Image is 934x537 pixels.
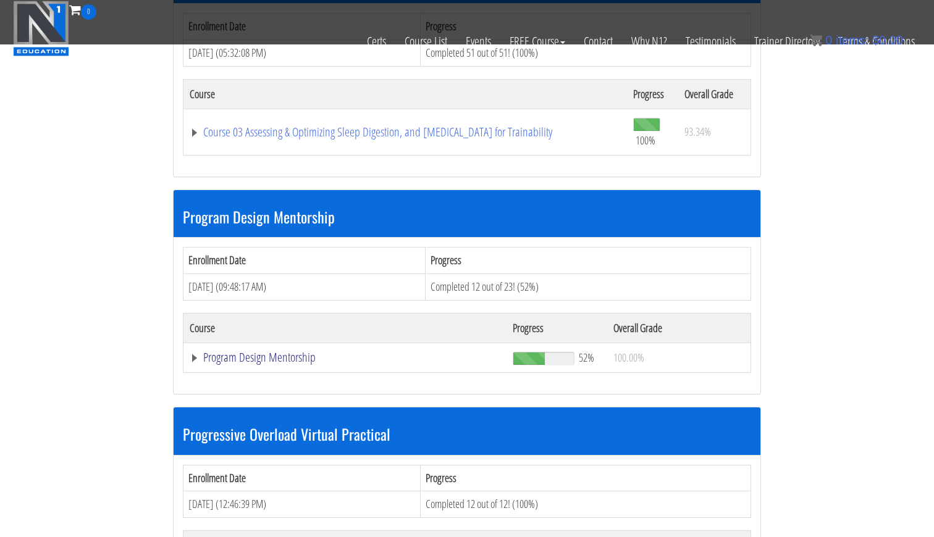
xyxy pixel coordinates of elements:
td: Completed 12 out of 23! (52%) [426,274,751,301]
a: Course 03 Assessing & Optimizing Sleep Digestion, and [MEDICAL_DATA] for Trainability [190,126,621,138]
img: icon11.png [810,34,822,46]
th: Course [183,79,628,109]
td: 93.34% [678,109,751,155]
td: 100.00% [607,343,751,372]
a: Contact [574,20,622,63]
td: Completed 12 out of 12! (100%) [421,491,751,518]
a: Program Design Mentorship [190,351,500,364]
span: $ [872,33,879,47]
a: 0 items: $0.00 [810,33,903,47]
a: Certs [358,20,395,63]
th: Progress [627,79,678,109]
th: Overall Grade [607,313,751,343]
td: [DATE] (12:46:39 PM) [183,491,421,518]
h3: Progressive Overload Virtual Practical [183,426,751,442]
h3: Program Design Mentorship [183,209,751,225]
a: Events [456,20,500,63]
img: n1-education [13,1,69,56]
td: [DATE] (09:48:17 AM) [183,274,426,301]
bdi: 0.00 [872,33,903,47]
a: Course List [395,20,456,63]
span: 0 [825,33,832,47]
a: FREE Course [500,20,574,63]
th: Course [183,313,507,343]
th: Overall Grade [678,79,751,109]
span: 52% [579,351,594,364]
span: items: [836,33,869,47]
a: Why N1? [622,20,676,63]
th: Progress [426,248,751,274]
span: 0 [81,4,96,20]
a: Trainer Directory [745,20,829,63]
th: Enrollment Date [183,248,426,274]
a: Terms & Conditions [829,20,924,63]
a: 0 [69,1,96,18]
th: Progress [421,465,751,491]
th: Progress [507,313,607,343]
a: Testimonials [676,20,745,63]
th: Enrollment Date [183,465,421,491]
span: 100% [636,133,655,147]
